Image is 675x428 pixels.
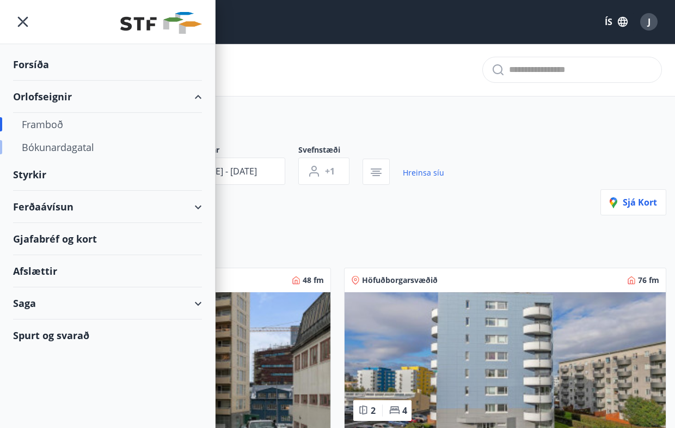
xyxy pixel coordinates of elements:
div: Bókunardagatal [22,136,193,159]
div: Styrkir [13,159,202,191]
span: [DATE] - [DATE] [197,165,257,177]
div: Gjafabréf og kort [13,223,202,255]
div: Afslættir [13,255,202,287]
button: Sjá kort [600,189,666,215]
button: ÍS [599,12,634,32]
div: Saga [13,287,202,320]
button: J [636,9,662,35]
span: 4 [402,405,407,417]
a: Hreinsa síu [403,161,444,185]
img: union_logo [120,12,202,34]
span: 48 fm [303,275,324,286]
div: Ferðaávísun [13,191,202,223]
button: +1 [298,158,349,185]
span: Dagsetningar [170,144,298,158]
span: Sjá kort [610,196,657,208]
span: Höfuðborgarsvæðið [362,275,438,286]
span: J [648,16,651,28]
div: Spurt og svarað [13,320,202,351]
div: Orlofseignir [13,81,202,113]
div: Framboð [22,113,193,136]
span: Svefnstæði [298,144,363,158]
button: [DATE] - [DATE] [170,158,285,185]
span: 76 fm [638,275,659,286]
span: +1 [325,165,335,177]
span: 2 [371,405,376,417]
div: Forsíða [13,49,202,81]
button: menu [13,12,33,32]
